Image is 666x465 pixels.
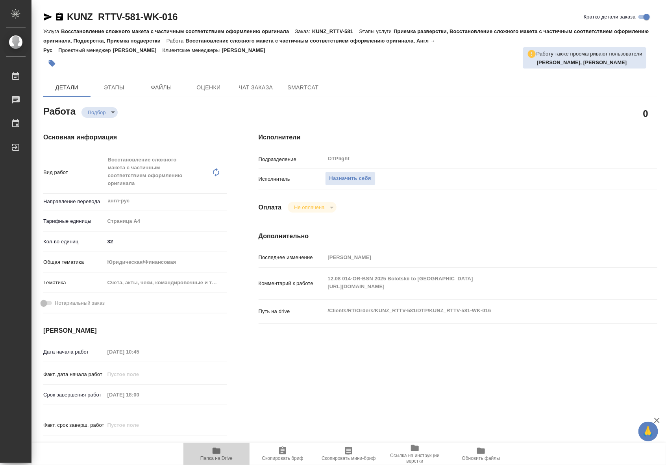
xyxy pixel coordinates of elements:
[536,50,642,58] p: Работу также просматривают пользователи
[259,175,325,183] p: Исполнитель
[316,443,382,465] button: Скопировать мини-бриф
[292,204,327,211] button: Не оплачена
[642,423,655,440] span: 🙏
[387,453,443,464] span: Ссылка на инструкции верстки
[325,304,624,317] textarea: /Clients/RT/Orders/KUNZ_RTTV-581/DTP/KUNZ_RTTV-581-WK-016
[43,28,61,34] p: Услуга
[312,28,359,34] p: KUNZ_RTTV-581
[200,456,233,461] span: Папка на Drive
[43,391,105,399] p: Срок завершения работ
[43,169,105,176] p: Вид работ
[43,12,53,22] button: Скопировать ссылку для ЯМессенджера
[105,419,174,431] input: Пустое поле
[382,443,448,465] button: Ссылка на инструкции верстки
[43,421,105,429] p: Факт. срок заверш. работ
[448,443,514,465] button: Обновить файлы
[43,258,105,266] p: Общая тематика
[259,133,657,142] h4: Исполнители
[259,156,325,163] p: Подразделение
[325,272,624,293] textarea: 12.08 014-OR-BSN 2025 Bolotskii to [GEOGRAPHIC_DATA] [URL][DOMAIN_NAME]
[81,107,118,118] div: Подбор
[329,174,371,183] span: Назначить себя
[43,217,105,225] p: Тарифные единицы
[105,276,227,289] div: Счета, акты, чеки, командировочные и таможенные документы
[259,254,325,261] p: Последнее изменение
[166,38,186,44] p: Работа
[537,59,642,67] p: Сархатов Руслан, Смыслова Светлана
[183,443,250,465] button: Папка на Drive
[325,252,624,263] input: Пустое поле
[222,47,271,53] p: [PERSON_NAME]
[288,202,336,213] div: Подбор
[85,109,108,116] button: Подбор
[322,456,376,461] span: Скопировать мини-бриф
[67,11,178,22] a: KUNZ_RTTV-581-WK-016
[638,422,658,441] button: 🙏
[43,104,76,118] h2: Работа
[105,215,227,228] div: Страница А4
[58,47,113,53] p: Проектный менеджер
[262,456,303,461] span: Скопировать бриф
[537,59,627,65] b: [PERSON_NAME], [PERSON_NAME]
[284,83,322,93] span: SmartCat
[190,83,228,93] span: Оценки
[105,236,227,247] input: ✎ Введи что-нибудь
[259,308,325,315] p: Путь на drive
[105,346,174,358] input: Пустое поле
[643,107,648,120] h2: 0
[105,440,174,451] input: ✎ Введи что-нибудь
[43,38,435,53] p: Восстановление сложного макета с частичным соответствием оформлению оригинала, Англ → Рус
[142,83,180,93] span: Файлы
[43,238,105,246] p: Кол-во единиц
[259,280,325,287] p: Комментарий к работе
[55,12,64,22] button: Скопировать ссылку
[584,13,636,21] span: Кратко детали заказа
[43,55,61,72] button: Добавить тэг
[105,369,174,380] input: Пустое поле
[462,456,500,461] span: Обновить файлы
[250,443,316,465] button: Скопировать бриф
[163,47,222,53] p: Клиентские менеджеры
[43,348,105,356] p: Дата начала работ
[105,256,227,269] div: Юридическая/Финансовая
[61,28,295,34] p: Восстановление сложного макета с частичным соответствием оформлению оригинала
[43,133,227,142] h4: Основная информация
[325,172,376,185] button: Назначить себя
[48,83,86,93] span: Детали
[55,299,105,307] span: Нотариальный заказ
[359,28,394,34] p: Этапы услуги
[43,371,105,378] p: Факт. дата начала работ
[105,389,174,400] input: Пустое поле
[43,279,105,287] p: Тематика
[295,28,312,34] p: Заказ:
[43,442,105,450] p: Срок завершения услуги
[237,83,275,93] span: Чат заказа
[259,203,282,212] h4: Оплата
[113,47,163,53] p: [PERSON_NAME]
[43,198,105,206] p: Направление перевода
[95,83,133,93] span: Этапы
[43,326,227,335] h4: [PERSON_NAME]
[259,232,657,241] h4: Дополнительно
